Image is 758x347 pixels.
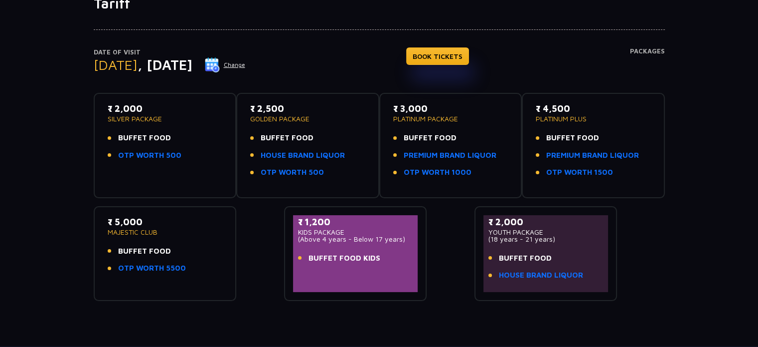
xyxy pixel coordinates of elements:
[108,115,223,122] p: SILVER PACKAGE
[546,150,639,161] a: PREMIUM BRAND LIQUOR
[261,150,345,161] a: HOUSE BRAND LIQUOR
[118,150,181,161] a: OTP WORTH 500
[118,132,171,144] span: BUFFET FOOD
[404,167,471,178] a: OTP WORTH 1000
[488,236,604,243] p: (18 years - 21 years)
[118,246,171,257] span: BUFFET FOOD
[108,102,223,115] p: ₹ 2,000
[261,132,313,144] span: BUFFET FOOD
[630,47,665,83] h4: Packages
[499,270,583,281] a: HOUSE BRAND LIQUOR
[404,132,456,144] span: BUFFET FOOD
[204,57,246,73] button: Change
[406,47,469,65] a: BOOK TICKETS
[499,253,552,264] span: BUFFET FOOD
[94,47,246,57] p: Date of Visit
[94,56,138,73] span: [DATE]
[108,229,223,236] p: MAJESTIC CLUB
[108,215,223,229] p: ₹ 5,000
[393,102,508,115] p: ₹ 3,000
[138,56,192,73] span: , [DATE]
[298,236,413,243] p: (Above 4 years - Below 17 years)
[250,102,365,115] p: ₹ 2,500
[308,253,380,264] span: BUFFET FOOD KIDS
[488,229,604,236] p: YOUTH PACKAGE
[393,115,508,122] p: PLATINUM PACKAGE
[404,150,496,161] a: PREMIUM BRAND LIQUOR
[250,115,365,122] p: GOLDEN PACKAGE
[488,215,604,229] p: ₹ 2,000
[546,167,613,178] a: OTP WORTH 1500
[298,215,413,229] p: ₹ 1,200
[536,102,651,115] p: ₹ 4,500
[546,132,599,144] span: BUFFET FOOD
[536,115,651,122] p: PLATINUM PLUS
[118,263,186,274] a: OTP WORTH 5500
[298,229,413,236] p: KIDS PACKAGE
[261,167,324,178] a: OTP WORTH 500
